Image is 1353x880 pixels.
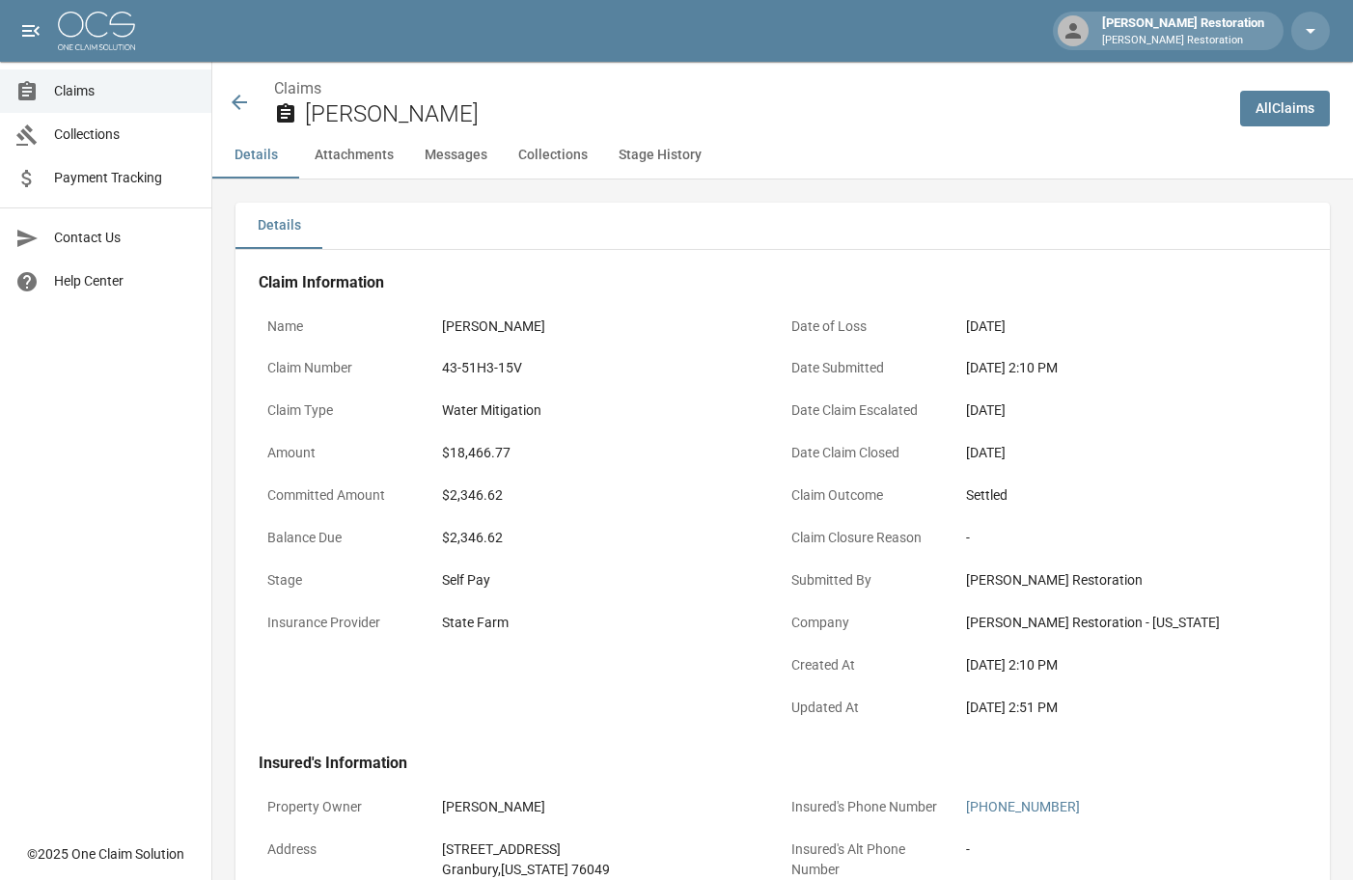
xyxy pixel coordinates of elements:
div: $18,466.77 [442,443,774,463]
div: [PERSON_NAME] [442,797,774,817]
p: Property Owner [259,788,433,826]
button: Details [235,203,322,249]
div: [PERSON_NAME] Restoration [966,570,1298,591]
a: [PHONE_NUMBER] [966,799,1080,814]
h4: Claim Information [259,273,1307,292]
div: [PERSON_NAME] Restoration - [US_STATE] [966,613,1298,633]
div: [DATE] 2:10 PM [966,655,1298,675]
img: ocs-logo-white-transparent.png [58,12,135,50]
button: Messages [409,132,503,179]
div: [DATE] [966,400,1298,421]
p: Amount [259,434,433,472]
p: Balance Due [259,519,433,557]
p: [PERSON_NAME] Restoration [1102,33,1264,49]
p: Stage [259,562,433,599]
div: [DATE] 2:10 PM [966,358,1298,378]
div: [STREET_ADDRESS] [442,839,774,860]
p: Created At [783,646,957,684]
button: Collections [503,132,603,179]
h4: Insured's Information [259,754,1307,773]
p: Name [259,308,433,345]
p: Claim Type [259,392,433,429]
div: [PERSON_NAME] Restoration [1094,14,1272,48]
button: Stage History [603,132,717,179]
div: [PERSON_NAME] [442,316,774,337]
p: Date of Loss [783,308,957,345]
p: Date Claim Escalated [783,392,957,429]
p: Date Claim Closed [783,434,957,472]
span: Payment Tracking [54,168,196,188]
button: Attachments [299,132,409,179]
div: anchor tabs [212,132,1353,179]
div: [DATE] [966,316,1298,337]
p: Updated At [783,689,957,727]
p: Claim Outcome [783,477,957,514]
p: Committed Amount [259,477,433,514]
div: State Farm [442,613,774,633]
div: [DATE] [966,443,1298,463]
div: - [966,528,1298,548]
div: Water Mitigation [442,400,774,421]
div: 43-51H3-15V [442,358,774,378]
div: Self Pay [442,570,774,591]
span: Help Center [54,271,196,291]
div: © 2025 One Claim Solution [27,844,184,864]
button: open drawer [12,12,50,50]
p: Claim Number [259,349,433,387]
div: Granbury , [US_STATE] 76049 [442,860,774,880]
a: AllClaims [1240,91,1330,126]
div: $2,346.62 [442,528,774,548]
button: Details [212,132,299,179]
span: Claims [54,81,196,101]
p: Insurance Provider [259,604,433,642]
div: Settled [966,485,1298,506]
div: - [966,839,1298,860]
a: Claims [274,79,321,97]
span: Collections [54,124,196,145]
p: Date Submitted [783,349,957,387]
p: Submitted By [783,562,957,599]
div: details tabs [235,203,1330,249]
p: Claim Closure Reason [783,519,957,557]
span: Contact Us [54,228,196,248]
p: Address [259,831,433,868]
p: Insured's Phone Number [783,788,957,826]
div: [DATE] 2:51 PM [966,698,1298,718]
nav: breadcrumb [274,77,1225,100]
p: Company [783,604,957,642]
div: $2,346.62 [442,485,774,506]
h2: [PERSON_NAME] [305,100,1225,128]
